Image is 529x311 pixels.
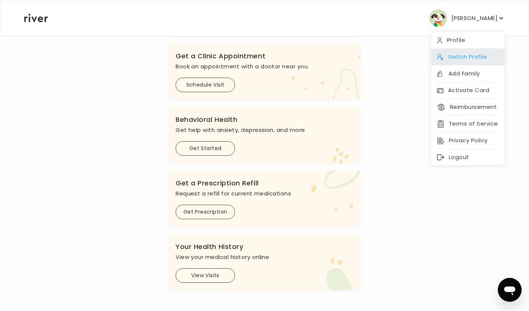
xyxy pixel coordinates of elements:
[431,132,504,149] div: Privacy Policy
[176,78,235,92] button: Schedule Visit
[176,252,353,262] p: View your medical history online
[176,61,353,72] p: Book an appointment with a doctor near you
[451,13,497,23] p: [PERSON_NAME]
[429,9,505,27] button: user avatar[PERSON_NAME]
[431,116,504,132] div: Terms of Service
[431,82,504,99] div: Activate Card
[431,32,504,49] div: Profile
[176,178,353,188] h3: Get a Prescription Refill
[429,9,447,27] img: user avatar
[498,278,522,302] iframe: Button to launch messaging window
[176,141,235,156] button: Get Started
[176,51,353,61] h3: Get a Clinic Appointment
[176,188,353,199] p: Request a refill for current medications
[176,242,353,252] h3: Your Health History
[437,102,497,112] button: Reimbursement
[431,149,504,166] div: Logout
[176,114,353,125] h3: Behavioral Health
[176,268,235,283] button: View Visits
[176,125,353,135] p: Get help with anxiety, depression, and more
[431,49,504,65] div: Switch Profile
[176,205,235,219] button: Get Prescription
[431,65,504,82] div: Add Family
